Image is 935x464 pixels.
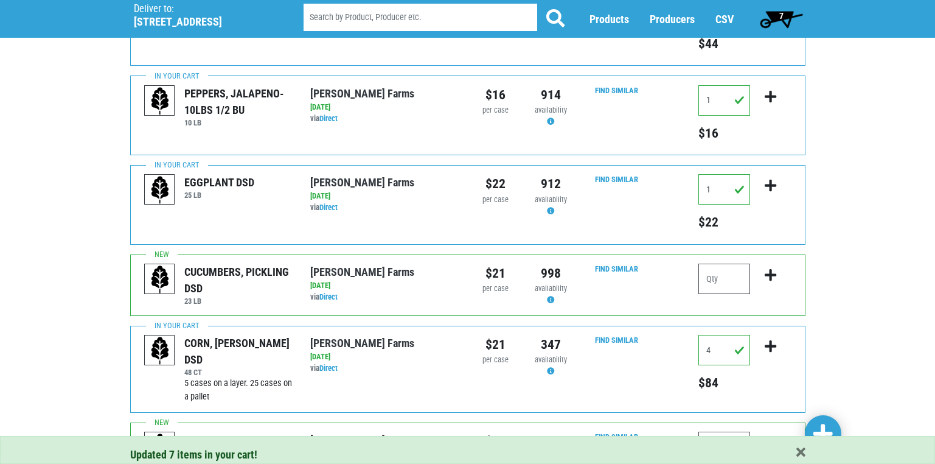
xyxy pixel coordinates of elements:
a: CSV [715,13,734,26]
img: placeholder-variety-43d6402dacf2d531de610a020419775a.svg [145,432,175,463]
div: per case [477,194,514,206]
div: Availability may be subject to change. [532,194,569,217]
input: Qty [698,335,750,365]
h5: Total price [698,125,750,141]
div: via [310,363,458,374]
span: availability [535,195,567,204]
div: via [310,292,458,303]
input: Qty [698,432,750,462]
div: per case [477,354,514,366]
div: [DATE] [310,351,458,363]
div: via [310,113,458,125]
p: Deliver to: [134,3,273,15]
a: Products [589,13,629,26]
a: Direct [319,292,338,301]
img: placeholder-variety-43d6402dacf2d531de610a020419775a.svg [145,336,175,366]
div: CUCUMBERS, PICKLING DSD [184,264,292,297]
div: Updated 7 items in your cart! [130,446,805,463]
div: 914 [532,85,569,105]
span: availability [535,355,567,364]
div: CABBAGE, GREEN DSD [184,432,284,448]
h6: 10 LB [184,118,292,127]
a: Find Similar [595,86,638,95]
div: $16 [477,85,514,105]
img: placeholder-variety-43d6402dacf2d531de610a020419775a.svg [145,264,175,295]
h5: Total price [698,36,750,52]
a: Find Similar [595,432,638,441]
div: via [310,202,458,214]
h5: Total price [698,375,750,391]
div: 347 [532,335,569,354]
div: Availability may be subject to change. [532,105,569,128]
h6: 23 LB [184,297,292,306]
div: $22 [477,174,514,194]
div: per case [477,105,514,116]
a: [PERSON_NAME] Farms [310,176,414,189]
input: Qty [698,174,750,205]
div: CORN, [PERSON_NAME] DSD [184,335,292,368]
input: Search by Product, Producer etc. [304,4,537,31]
img: placeholder-variety-43d6402dacf2d531de610a020419775a.svg [145,86,175,116]
span: availability [535,105,567,114]
h5: [STREET_ADDRESS] [134,15,273,29]
img: placeholder-variety-43d6402dacf2d531de610a020419775a.svg [145,175,175,205]
div: [DATE] [310,280,458,292]
div: [DATE] [310,191,458,202]
a: 7 [754,7,808,31]
a: Find Similar [595,264,638,273]
a: [PERSON_NAME] Farms [310,87,414,100]
a: Producers [650,13,695,26]
a: Direct [319,364,338,373]
span: 5 cases on a layer. 25 cases on a pallet [184,378,292,402]
input: Qty [698,264,750,294]
span: availability [535,284,567,293]
div: $21 [477,432,514,451]
a: [PERSON_NAME] Farms [310,265,414,278]
div: 912 [532,174,569,194]
div: Availability may be subject to change. [532,354,569,378]
a: Direct [319,203,338,212]
h6: 48 CT [184,368,292,377]
h5: Total price [698,214,750,230]
a: Find Similar [595,175,638,184]
div: PEPPERS, JALAPENO- 10LBS 1/2 BU [184,85,292,118]
div: EGGPLANT DSD [184,174,254,191]
a: Find Similar [595,336,638,345]
div: 569 [532,432,569,451]
span: 7 [779,11,784,21]
a: [PERSON_NAME] Farms [310,434,414,446]
div: per case [477,283,514,295]
div: $21 [477,335,514,354]
div: $21 [477,264,514,283]
div: 998 [532,264,569,283]
div: [DATE] [310,102,458,113]
input: Qty [698,85,750,116]
h6: 25 LB [184,191,254,200]
a: [PERSON_NAME] Farms [310,337,414,350]
a: Direct [319,114,338,123]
